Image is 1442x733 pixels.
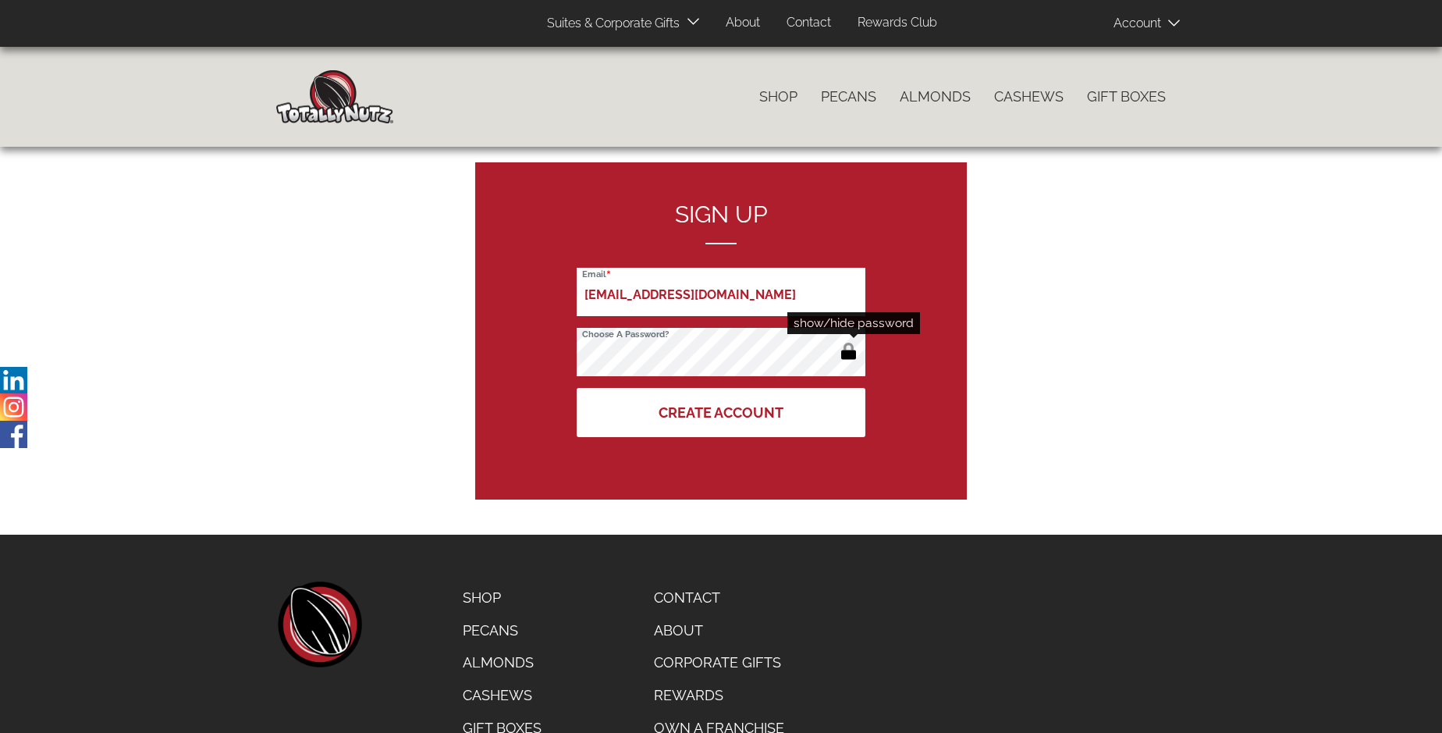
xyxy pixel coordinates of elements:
[982,80,1075,113] a: Cashews
[642,614,796,647] a: About
[451,679,553,712] a: Cashews
[888,80,982,113] a: Almonds
[577,388,865,437] button: Create Account
[451,614,553,647] a: Pecans
[642,646,796,679] a: Corporate Gifts
[577,268,865,316] input: Email
[276,582,362,667] a: home
[451,646,553,679] a: Almonds
[846,8,949,38] a: Rewards Club
[451,582,553,614] a: Shop
[809,80,888,113] a: Pecans
[714,8,772,38] a: About
[787,312,920,334] div: show/hide password
[748,80,809,113] a: Shop
[775,8,843,38] a: Contact
[276,70,393,123] img: Home
[642,582,796,614] a: Contact
[642,679,796,712] a: Rewards
[577,201,865,244] h2: Sign up
[1075,80,1177,113] a: Gift Boxes
[535,9,684,39] a: Suites & Corporate Gifts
